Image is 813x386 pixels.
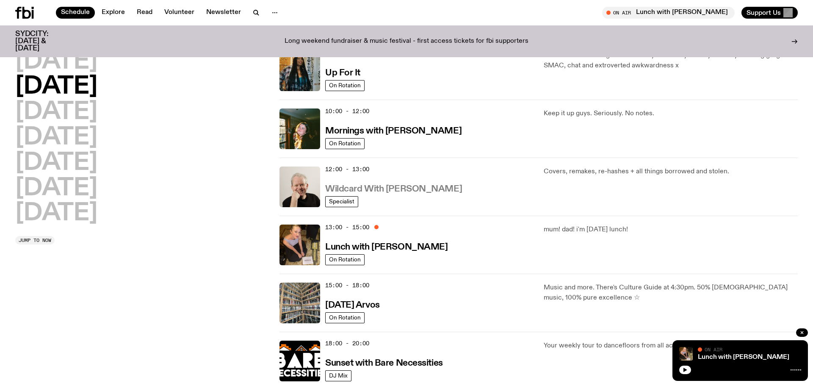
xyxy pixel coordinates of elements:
[201,7,246,19] a: Newsletter
[325,138,365,149] a: On Rotation
[329,372,348,379] span: DJ Mix
[279,283,320,323] img: A corner shot of the fbi music library
[159,7,199,19] a: Volunteer
[15,31,69,52] h3: SYDCITY: [DATE] & [DATE]
[325,80,365,91] a: On Rotation
[279,50,320,91] img: Ify - a Brown Skin girl with black braided twists, looking up to the side with her tongue stickin...
[325,243,448,252] h3: Lunch with [PERSON_NAME]
[325,370,351,381] a: DJ Mix
[325,183,462,194] a: Wildcard With [PERSON_NAME]
[132,7,158,19] a: Read
[279,341,320,381] img: Bare Necessities
[325,196,358,207] a: Specialist
[15,101,97,125] button: [DATE]
[325,254,365,265] a: On Rotation
[325,107,369,115] span: 10:00 - 12:00
[698,354,789,361] a: Lunch with [PERSON_NAME]
[325,241,448,252] a: Lunch with [PERSON_NAME]
[544,167,798,177] p: Covers, remakes, re-hashes + all things borrowed and stolen.
[15,75,97,99] button: [DATE]
[602,7,735,19] button: On AirLunch with [PERSON_NAME]
[329,82,361,89] span: On Rotation
[747,9,781,17] span: Support Us
[15,236,55,244] button: Jump to now
[329,256,361,263] span: On Rotation
[544,341,798,351] p: Your weekly tour to dancefloors from all across the globe!
[544,108,798,119] p: Keep it up guys. Seriously. No notes.
[544,50,798,71] p: Who needs a morning coffee when you have Ify! Cure your early morning grog w/ SMAC, chat and extr...
[325,125,462,136] a: Mornings with [PERSON_NAME]
[279,108,320,149] img: Freya smiles coyly as she poses for the image.
[15,151,97,175] button: [DATE]
[279,167,320,207] img: Stuart is smiling charmingly, wearing a black t-shirt against a stark white background.
[19,238,51,242] span: Jump to now
[329,140,361,147] span: On Rotation
[325,127,462,136] h3: Mornings with [PERSON_NAME]
[15,50,97,74] button: [DATE]
[325,165,369,173] span: 12:00 - 13:00
[56,7,95,19] a: Schedule
[15,202,97,226] button: [DATE]
[325,223,369,231] span: 13:00 - 15:00
[325,301,380,310] h3: [DATE] Arvos
[279,225,320,265] img: SLC lunch cover
[705,347,722,352] span: On Air
[325,312,365,323] a: On Rotation
[325,185,462,194] h3: Wildcard With [PERSON_NAME]
[329,198,354,205] span: Specialist
[325,281,369,289] span: 15:00 - 18:00
[325,339,369,347] span: 18:00 - 20:00
[325,67,360,78] a: Up For It
[15,177,97,200] button: [DATE]
[544,225,798,235] p: mum! dad! i'm [DATE] lunch!
[15,126,97,150] button: [DATE]
[329,314,361,321] span: On Rotation
[325,299,380,310] a: [DATE] Arvos
[544,283,798,303] p: Music and more. There's Culture Guide at 4:30pm. 50% [DEMOGRAPHIC_DATA] music, 100% pure excellen...
[679,347,693,361] img: SLC lunch cover
[285,38,528,45] p: Long weekend fundraiser & music festival - first access tickets for fbi supporters
[741,7,798,19] button: Support Us
[325,357,443,368] a: Sunset with Bare Necessities
[97,7,130,19] a: Explore
[325,69,360,78] h3: Up For It
[325,359,443,368] h3: Sunset with Bare Necessities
